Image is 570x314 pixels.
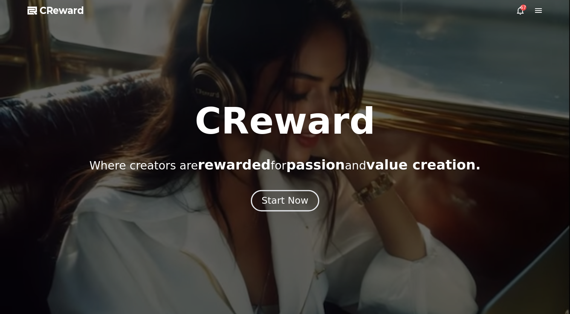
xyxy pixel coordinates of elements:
[520,5,526,11] div: 67
[251,190,319,212] button: Start Now
[286,157,345,172] span: passion
[28,5,84,17] a: CReward
[195,103,375,139] h1: CReward
[366,157,481,172] span: value creation.
[40,5,84,17] span: CReward
[261,194,308,207] div: Start Now
[89,157,481,172] p: Where creators are for and
[252,198,318,205] a: Start Now
[516,6,525,15] a: 67
[198,157,270,172] span: rewarded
